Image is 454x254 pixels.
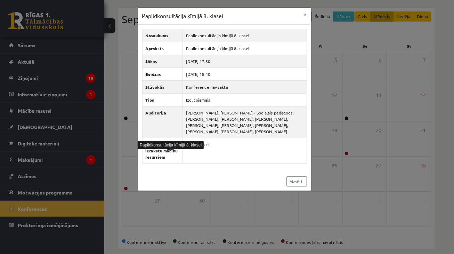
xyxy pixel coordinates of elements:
td: [DATE] 17:50 [183,55,307,68]
td: Izglītojamais [183,93,307,106]
h3: Papildkonsultācija ķīmijā 8. klasei [142,12,224,20]
th: Nosaukums [142,29,183,42]
td: [DATE] 18:40 [183,68,307,80]
td: Konference nav sākta [183,80,307,93]
th: Beidzas [142,68,183,80]
td: Papildkonsultācija ķīmijā 8. klasei [183,29,307,42]
th: Tips [142,93,183,106]
th: Auditorija [142,106,183,138]
a: Aizvērt [286,176,307,186]
td: [PERSON_NAME], [PERSON_NAME] - Sociālais pedagogs, [PERSON_NAME], [PERSON_NAME], [PERSON_NAME], [... [183,106,307,138]
th: Pievienot ierakstu mācību resursiem [142,138,183,163]
button: × [300,8,311,21]
td: Nav publisks [183,138,307,163]
div: Papildkonsultācija ķīmijā 8. klasei [138,141,204,149]
td: Papildkonsultācija ķīmijā 8. klasei [183,42,307,55]
th: Sākas [142,55,183,68]
th: Stāvoklis [142,80,183,93]
th: Apraksts [142,42,183,55]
